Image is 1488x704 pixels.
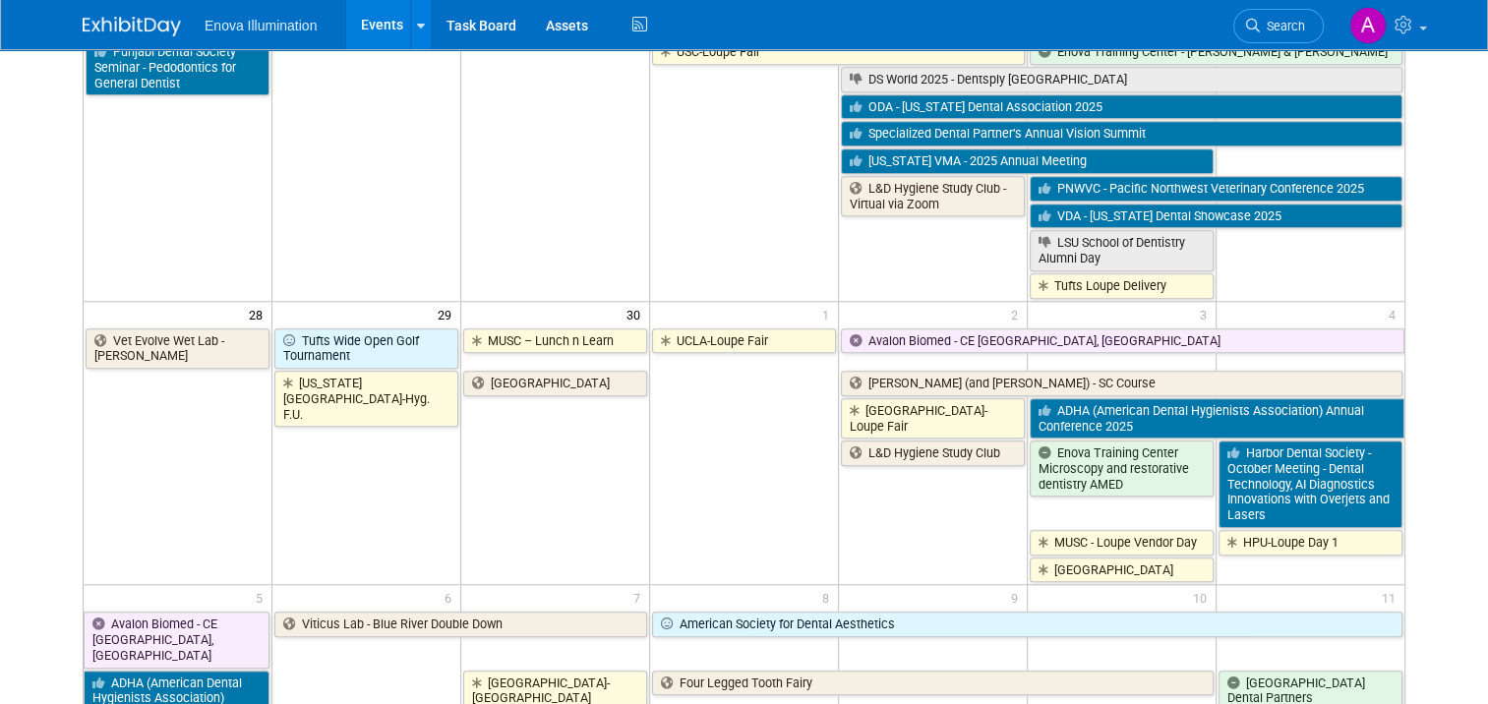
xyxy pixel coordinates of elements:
[436,302,460,326] span: 29
[1030,39,1402,65] a: Enova Training Center - [PERSON_NAME] & [PERSON_NAME]
[820,302,838,326] span: 1
[274,612,647,637] a: Viticus Lab - Blue River Double Down
[841,371,1402,396] a: [PERSON_NAME] (and [PERSON_NAME]) - SC Course
[841,94,1402,120] a: ODA - [US_STATE] Dental Association 2025
[254,585,271,610] span: 5
[274,328,458,369] a: Tufts Wide Open Golf Tournament
[625,302,649,326] span: 30
[1380,585,1404,610] span: 11
[1030,530,1214,556] a: MUSC - Loupe Vendor Day
[1349,7,1387,44] img: Andrea Miller
[841,121,1402,147] a: Specialized Dental Partner’s Annual Vision Summit
[820,585,838,610] span: 8
[1030,204,1402,229] a: VDA - [US_STATE] Dental Showcase 2025
[841,328,1404,354] a: Avalon Biomed - CE [GEOGRAPHIC_DATA], [GEOGRAPHIC_DATA]
[652,671,1214,696] a: Four Legged Tooth Fairy
[841,440,1025,466] a: L&D Hygiene Study Club
[841,148,1214,174] a: [US_STATE] VMA - 2025 Annual Meeting
[1233,9,1324,43] a: Search
[1030,176,1402,202] a: PNWVC - Pacific Northwest Veterinary Conference 2025
[1219,530,1402,556] a: HPU-Loupe Day 1
[84,612,269,668] a: Avalon Biomed - CE [GEOGRAPHIC_DATA], [GEOGRAPHIC_DATA]
[1009,302,1027,326] span: 2
[247,302,271,326] span: 28
[83,17,181,36] img: ExhibitDay
[1260,19,1305,33] span: Search
[86,39,269,95] a: Punjabi Dental Society Seminar - Pedodontics for General Dentist
[463,371,647,396] a: [GEOGRAPHIC_DATA]
[86,328,269,369] a: Vet Evolve Wet Lab - [PERSON_NAME]
[463,328,647,354] a: MUSC – Lunch n Learn
[205,18,317,33] span: Enova Illumination
[1387,302,1404,326] span: 4
[1030,398,1404,439] a: ADHA (American Dental Hygienists Association) Annual Conference 2025
[1030,273,1214,299] a: Tufts Loupe Delivery
[841,176,1025,216] a: L&D Hygiene Study Club - Virtual via Zoom
[841,398,1025,439] a: [GEOGRAPHIC_DATA]-Loupe Fair
[1030,557,1214,583] a: [GEOGRAPHIC_DATA]
[443,585,460,610] span: 6
[652,328,836,354] a: UCLA-Loupe Fair
[652,612,1402,637] a: American Society for Dental Aesthetics
[1219,440,1402,528] a: Harbor Dental Society - October Meeting - Dental Technology, AI Diagnostics Innovations with Over...
[1191,585,1216,610] span: 10
[1009,585,1027,610] span: 9
[274,371,458,427] a: [US_STATE][GEOGRAPHIC_DATA]-Hyg. F.U.
[652,39,1025,65] a: USC-Loupe Fair
[1030,440,1214,497] a: Enova Training Center Microscopy and restorative dentistry AMED
[1198,302,1216,326] span: 3
[841,67,1402,92] a: DS World 2025 - Dentsply [GEOGRAPHIC_DATA]
[1030,230,1214,270] a: LSU School of Dentistry Alumni Day
[631,585,649,610] span: 7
